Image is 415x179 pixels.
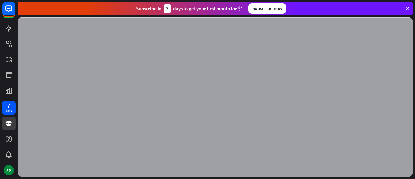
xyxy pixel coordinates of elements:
[248,3,286,14] div: Subscribe now
[136,4,243,13] div: Subscribe in days to get your first month for $1
[164,4,171,13] div: 3
[7,103,10,109] div: 7
[2,101,16,115] a: 7 days
[6,109,12,113] div: days
[4,165,14,175] div: SP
